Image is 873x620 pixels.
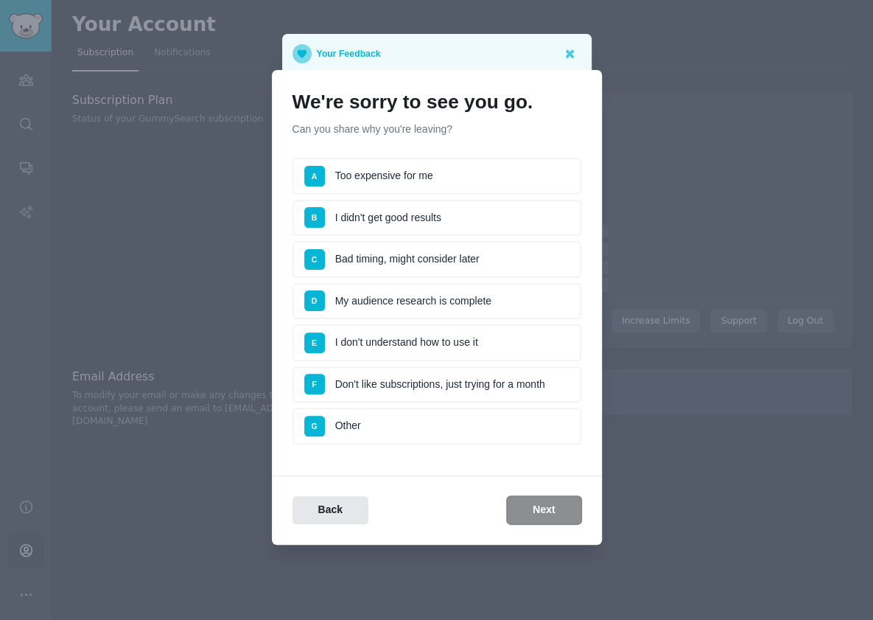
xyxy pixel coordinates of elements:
span: F [312,380,316,389]
span: B [312,213,318,222]
span: A [312,172,318,181]
span: D [312,296,318,305]
span: C [312,255,318,264]
span: G [311,422,317,431]
span: E [312,338,317,347]
button: Back [292,496,368,525]
p: Your Feedback [317,44,381,63]
h1: We're sorry to see you go. [292,91,581,114]
p: Can you share why you're leaving? [292,122,581,137]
